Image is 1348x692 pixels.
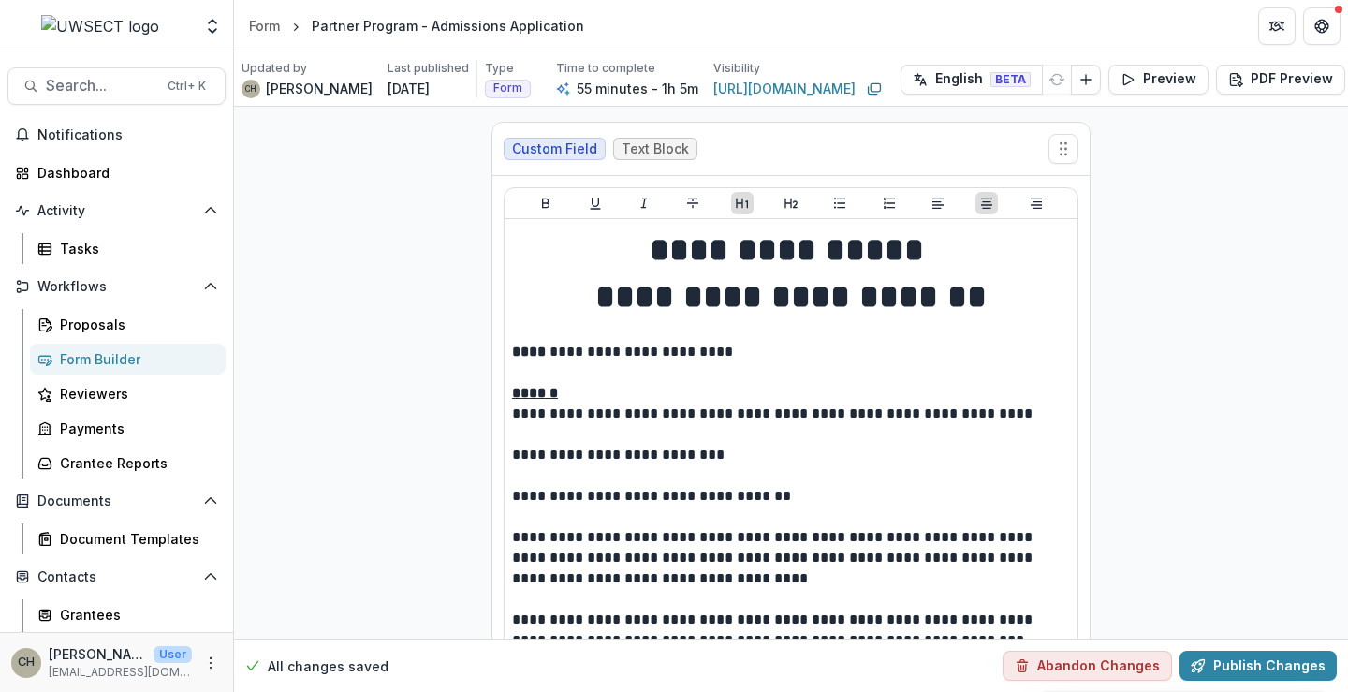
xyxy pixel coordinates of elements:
span: Custom Field [512,141,597,157]
img: UWSECT logo [41,15,159,37]
span: Form [493,81,522,95]
button: Publish Changes [1179,651,1337,681]
a: Payments [30,413,226,444]
div: Form [249,16,280,36]
p: Type [485,60,514,77]
div: Reviewers [60,384,211,404]
a: Dashboard [7,157,226,188]
p: 55 minutes - 1h 5m [577,79,698,98]
p: Time to complete [556,60,655,77]
p: [PERSON_NAME] [266,79,373,98]
div: Carli Herz [18,656,35,669]
button: Open Activity [7,196,226,226]
span: Notifications [37,127,218,143]
div: Grantees [60,605,211,625]
button: Get Help [1303,7,1341,45]
button: Move field [1048,134,1078,164]
p: [PERSON_NAME] [49,644,146,664]
a: Document Templates [30,523,226,554]
button: Refresh Translation [1042,65,1072,95]
p: [DATE] [388,79,430,98]
span: Activity [37,203,196,219]
button: Open entity switcher [199,7,226,45]
a: Grantee Reports [30,448,226,479]
p: All changes saved [268,656,388,676]
div: Grantee Reports [60,453,211,473]
div: Tasks [60,239,211,258]
button: Open Workflows [7,272,226,302]
nav: breadcrumb [242,12,592,39]
button: Open Contacts [7,562,226,592]
button: Notifications [7,120,226,150]
a: Form [242,12,287,39]
button: Search... [7,67,226,105]
button: Align Center [975,192,998,214]
span: Documents [37,493,196,509]
a: Tasks [30,233,226,264]
button: Bullet List [828,192,851,214]
p: [EMAIL_ADDRESS][DOMAIN_NAME] [49,664,192,681]
button: Preview [1108,65,1209,95]
button: Underline [584,192,607,214]
button: Add Language [1071,65,1101,95]
div: Dashboard [37,163,211,183]
span: Workflows [37,279,196,295]
button: Bold [535,192,557,214]
p: Visibility [713,60,760,77]
button: Ordered List [878,192,901,214]
button: Strike [681,192,704,214]
div: Partner Program - Admissions Application [312,16,584,36]
a: Form Builder [30,344,226,375]
button: Align Left [927,192,949,214]
button: English BETA [901,65,1043,95]
div: Carli Herz [245,85,256,93]
button: More [199,652,222,674]
a: Proposals [30,309,226,340]
a: [URL][DOMAIN_NAME] [713,79,856,98]
button: Open Documents [7,486,226,516]
a: Grantees [30,599,226,630]
div: Ctrl + K [164,76,210,96]
div: Form Builder [60,349,211,369]
div: Proposals [60,315,211,334]
span: Search... [46,77,156,95]
p: User [154,646,192,663]
button: Abandon Changes [1003,651,1172,681]
div: Document Templates [60,529,211,549]
button: Partners [1258,7,1296,45]
button: Heading 2 [780,192,802,214]
div: Payments [60,419,211,438]
a: Reviewers [30,378,226,409]
button: Copy link [863,78,886,100]
button: Heading 1 [731,192,754,214]
span: Text Block [622,141,689,157]
button: Align Right [1025,192,1048,214]
p: Last published [388,60,469,77]
span: Contacts [37,569,196,585]
p: Updated by [242,60,307,77]
button: Italicize [633,192,655,214]
button: PDF Preview [1216,65,1345,95]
